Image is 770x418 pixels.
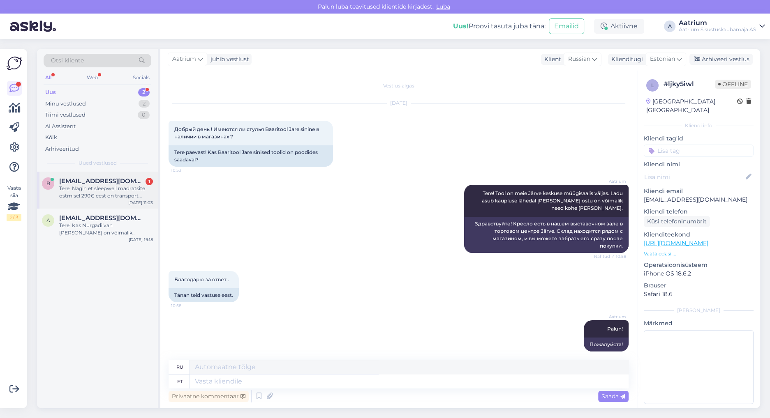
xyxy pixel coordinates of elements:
[79,159,117,167] span: Uued vestlused
[128,200,153,206] div: [DATE] 11:03
[644,172,744,181] input: Lisa nimi
[139,100,150,108] div: 2
[594,19,644,34] div: Aktiivne
[651,82,654,88] span: l
[679,26,756,33] div: Aatrium Sisustuskaubamaja AS
[482,190,624,211] span: Tere! Tool on meie Järve keskuse müügisaalis väljas. Ladu asub kaupluse lähedal [PERSON_NAME] ost...
[46,180,50,186] span: B
[644,281,754,290] p: Brauser
[45,145,79,153] div: Arhiveeritud
[7,184,21,221] div: Vaata siia
[44,72,53,83] div: All
[138,111,150,119] div: 0
[59,214,145,222] span: andryilusk@gmail.com
[176,360,183,374] div: ru
[171,303,202,309] span: 10:58
[169,145,333,167] div: Tere päevast! Kas Baaritool Jare sinised toolid on poodides saadaval?
[434,3,453,10] span: Luba
[177,374,183,388] div: et
[595,314,626,320] span: Aatrium
[59,222,153,237] div: Tere! Kas Nurgadiivan [PERSON_NAME] on võimalik internetist ka teist [PERSON_NAME] materjali tell...
[453,22,469,30] b: Uus!
[541,55,561,64] div: Klient
[644,269,754,278] p: iPhone OS 18.6.2
[45,133,57,142] div: Kõik
[679,20,756,26] div: Aatrium
[644,187,754,195] p: Kliendi email
[146,178,153,185] div: 1
[169,391,249,402] div: Privaatne kommentaar
[595,352,626,358] span: 10:59
[595,178,626,184] span: Aatrium
[169,82,629,90] div: Vestlus algas
[644,319,754,328] p: Märkmed
[46,217,50,223] span: a
[7,214,21,221] div: 2 / 3
[174,276,229,282] span: Благодарю за ответ .
[169,288,239,302] div: Tänan teid vastuse eest.
[45,122,76,131] div: AI Assistent
[7,55,22,71] img: Askly Logo
[646,97,737,115] div: [GEOGRAPHIC_DATA], [GEOGRAPHIC_DATA]
[45,100,86,108] div: Minu vestlused
[664,79,715,89] div: # ljky5iwl
[549,18,584,34] button: Emailid
[59,185,153,200] div: Tere. Nägin et sleepwell madratsite ostmisel 290€ eest on transport tasuta. [PERSON_NAME] ostukor...
[584,338,629,351] div: Пожалуйста!
[608,55,643,64] div: Klienditugi
[644,145,754,157] input: Lisa tag
[644,250,754,257] p: Vaata edasi ...
[644,239,708,247] a: [URL][DOMAIN_NAME]
[45,88,56,96] div: Uus
[679,20,765,33] a: AatriumAatrium Sisustuskaubamaja AS
[453,21,546,31] div: Proovi tasuta juba täna:
[172,55,196,64] span: Aatrium
[138,88,150,96] div: 2
[644,307,754,314] div: [PERSON_NAME]
[644,160,754,169] p: Kliendi nimi
[568,55,590,64] span: Russian
[644,230,754,239] p: Klienditeekond
[644,216,710,227] div: Küsi telefoninumbrit
[664,21,675,32] div: A
[169,99,629,107] div: [DATE]
[85,72,99,83] div: Web
[171,167,202,173] span: 10:53
[207,55,249,64] div: juhib vestlust
[129,237,153,243] div: [DATE] 19:18
[594,253,626,260] span: Nähtud ✓ 10:58
[689,54,753,65] div: Arhiveeri vestlus
[644,207,754,216] p: Kliendi telefon
[131,72,151,83] div: Socials
[45,111,86,119] div: Tiimi vestlused
[644,122,754,129] div: Kliendi info
[59,177,145,185] span: Beritpaav@gmail.com
[601,393,625,400] span: Saada
[464,217,629,253] div: Здравствуйте! Кресло есть в нашем выставочном зале в торговом центре Järve. Склад находится рядом...
[644,261,754,269] p: Operatsioonisüsteem
[174,126,320,140] span: Добрый день ! Имеются ли стулья Baaritool Jare sinine в наличии в магазинах ?
[715,80,751,89] span: Offline
[644,290,754,299] p: Safari 18.6
[650,55,675,64] span: Estonian
[51,56,84,65] span: Otsi kliente
[607,326,623,332] span: Palun!
[644,134,754,143] p: Kliendi tag'id
[644,195,754,204] p: [EMAIL_ADDRESS][DOMAIN_NAME]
